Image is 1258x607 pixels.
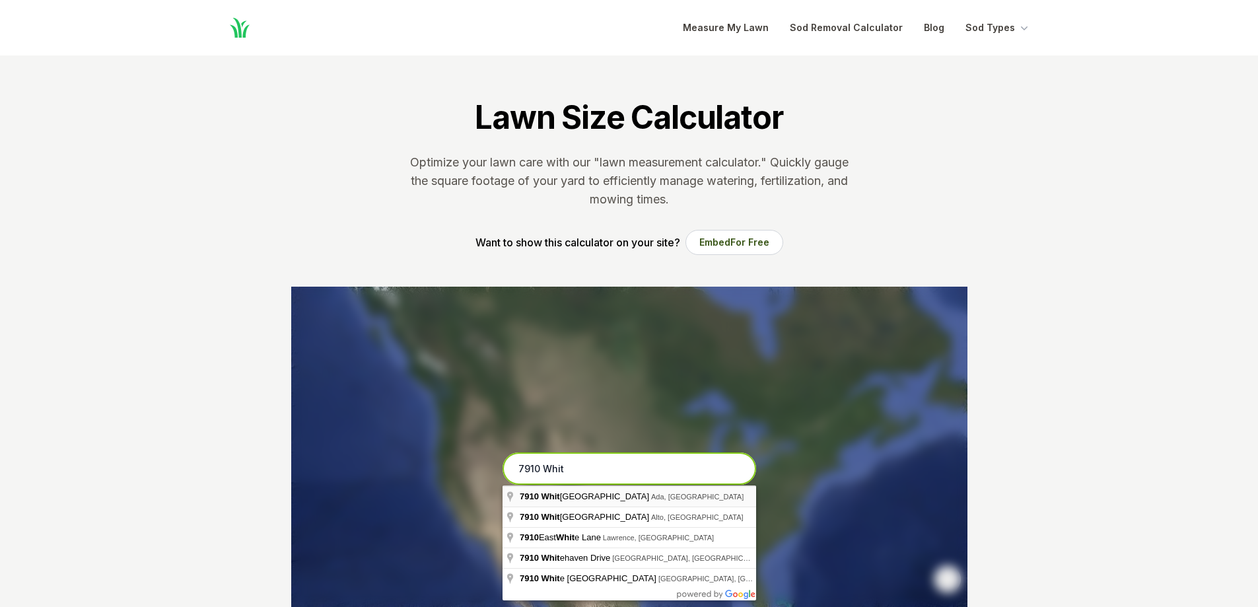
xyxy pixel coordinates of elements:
input: Enter your address to get started [503,452,756,485]
span: 7910 [520,553,539,563]
span: Ada, [GEOGRAPHIC_DATA] [651,493,744,501]
span: Lawrence, [GEOGRAPHIC_DATA] [603,534,714,542]
span: e [GEOGRAPHIC_DATA] [520,573,658,583]
span: Whit [542,573,560,583]
span: 7910 [520,573,539,583]
span: 7910 Whit [520,512,560,522]
span: East e Lane [520,532,603,542]
span: [GEOGRAPHIC_DATA] [520,512,651,522]
button: EmbedFor Free [685,230,783,255]
p: Want to show this calculator on your site? [475,234,680,250]
span: [GEOGRAPHIC_DATA], [GEOGRAPHIC_DATA] [658,575,814,583]
span: Whit [542,491,560,501]
span: ehaven Drive [520,553,612,563]
span: Alto, [GEOGRAPHIC_DATA] [651,513,744,521]
a: Measure My Lawn [683,20,769,36]
button: Sod Types [965,20,1031,36]
span: [GEOGRAPHIC_DATA], [GEOGRAPHIC_DATA] [612,554,767,562]
a: Blog [924,20,944,36]
a: Sod Removal Calculator [790,20,903,36]
span: [GEOGRAPHIC_DATA] [520,491,651,501]
p: Optimize your lawn care with our "lawn measurement calculator." Quickly gauge the square footage ... [407,153,851,209]
span: Whit [556,532,575,542]
h1: Lawn Size Calculator [475,98,783,137]
span: For Free [730,236,769,248]
span: Whit [542,553,560,563]
span: 7910 [520,532,539,542]
span: 7910 [520,491,539,501]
